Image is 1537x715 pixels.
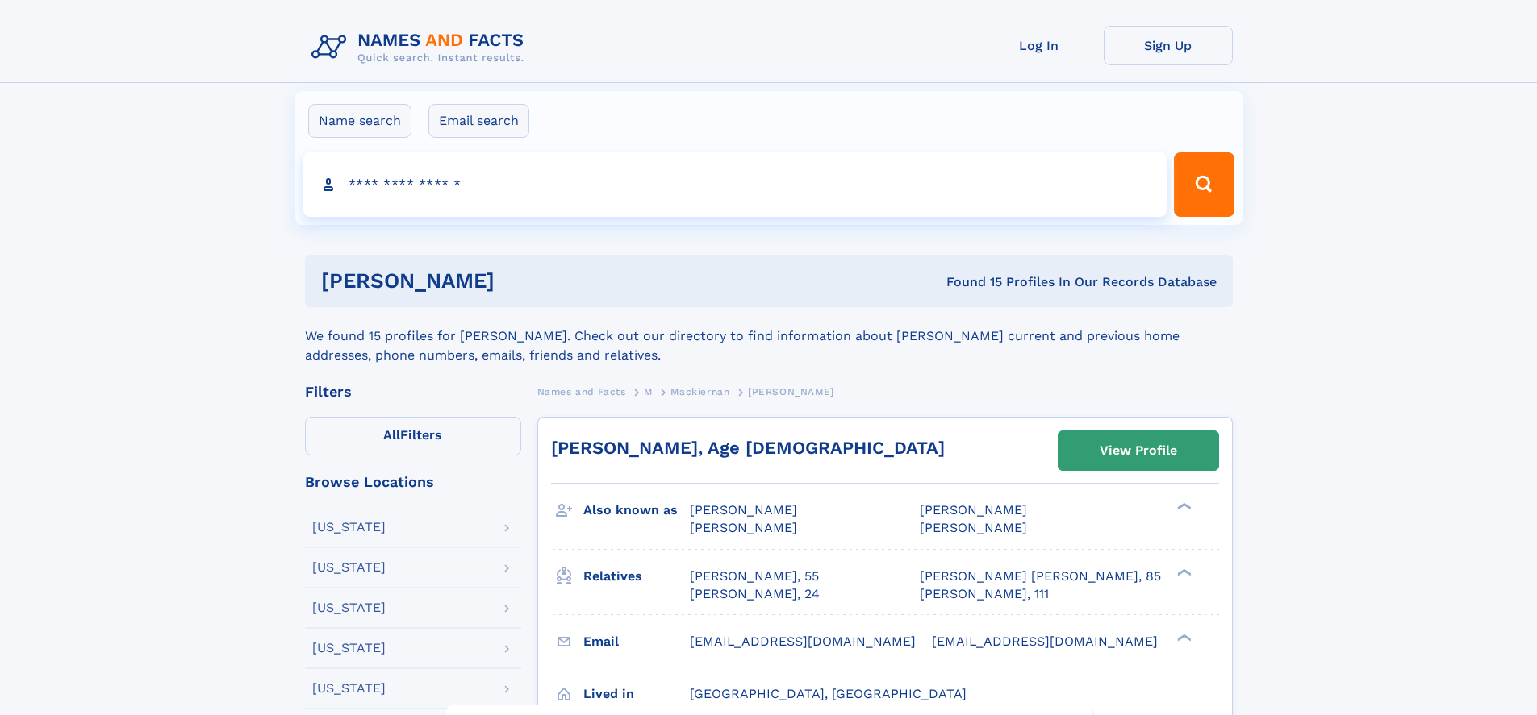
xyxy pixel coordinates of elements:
label: Name search [308,104,411,138]
input: search input [303,152,1167,217]
a: Mackiernan [670,381,729,401]
div: [US_STATE] [312,601,386,614]
div: [US_STATE] [312,521,386,534]
label: Filters [305,417,521,455]
button: Search Button [1174,152,1234,217]
a: [PERSON_NAME], 55 [690,567,819,585]
div: Browse Locations [305,475,521,489]
a: Sign Up [1104,26,1233,65]
span: [PERSON_NAME] [920,520,1027,535]
div: ❯ [1173,567,1192,577]
a: Log In [975,26,1104,65]
h3: Email [583,628,690,655]
a: [PERSON_NAME], 24 [690,585,820,603]
span: [EMAIL_ADDRESS][DOMAIN_NAME] [932,634,1158,649]
span: M [644,386,653,397]
div: [US_STATE] [312,561,386,574]
div: ❯ [1173,501,1192,512]
div: ❯ [1173,632,1192,642]
h3: Relatives [583,563,690,590]
div: Found 15 Profiles In Our Records Database [720,273,1217,291]
a: View Profile [1059,431,1218,470]
span: [GEOGRAPHIC_DATA], [GEOGRAPHIC_DATA] [690,686,967,701]
div: [US_STATE] [312,682,386,695]
div: Filters [305,385,521,399]
span: Mackiernan [670,386,729,397]
h1: [PERSON_NAME] [321,271,720,291]
span: [PERSON_NAME] [920,502,1027,518]
a: [PERSON_NAME] [PERSON_NAME], 85 [920,567,1161,585]
span: [EMAIL_ADDRESS][DOMAIN_NAME] [690,634,916,649]
img: Logo Names and Facts [305,26,537,69]
div: We found 15 profiles for [PERSON_NAME]. Check out our directory to find information about [PERSON... [305,307,1233,365]
a: [PERSON_NAME], 111 [920,585,1049,603]
div: [US_STATE] [312,642,386,655]
div: View Profile [1100,432,1177,469]
a: M [644,381,653,401]
a: [PERSON_NAME], Age [DEMOGRAPHIC_DATA] [551,438,945,458]
span: [PERSON_NAME] [690,502,797,518]
span: All [383,427,400,443]
a: Names and Facts [537,381,626,401]
h3: Also known as [583,497,690,524]
span: [PERSON_NAME] [690,520,797,535]
label: Email search [428,104,529,138]
span: [PERSON_NAME] [748,386,834,397]
h3: Lived in [583,680,690,708]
